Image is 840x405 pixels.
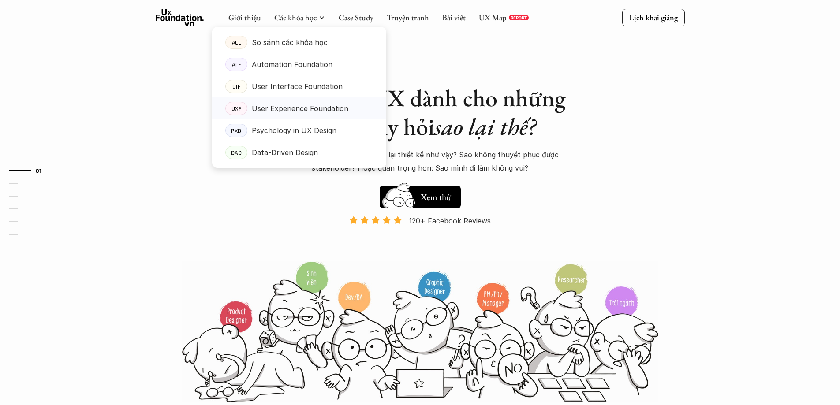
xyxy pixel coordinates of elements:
p: ALL [231,39,241,45]
a: UX Map [479,12,507,22]
p: 120+ Facebook Reviews [409,214,491,227]
a: REPORT [509,15,529,20]
a: Bài viết [442,12,466,22]
p: User Experience Foundation [252,102,348,115]
p: User Interface Foundation [252,80,343,93]
p: So sánh các khóa học [252,36,328,49]
p: ATF [231,61,241,67]
a: 01 [9,165,51,176]
a: UXFUser Experience Foundation [212,97,386,119]
p: Lịch khai giảng [629,12,678,22]
h1: Khóa học UX dành cho những người hay hỏi [266,84,575,141]
a: 120+ Facebook Reviews [342,216,499,260]
strong: 01 [36,167,42,174]
p: Automation Foundation [252,58,332,71]
p: Psychology in UX Design [252,124,336,137]
p: PXD [231,127,242,134]
a: Xem thử [380,181,461,208]
p: REPORT [511,15,527,20]
a: Lịch khai giảng [622,9,685,26]
p: DAD [231,149,242,156]
a: DADData-Driven Design [212,141,386,163]
a: UIFUser Interface Foundation [212,75,386,97]
p: UIF [232,83,240,89]
a: Các khóa học [274,12,317,22]
a: ATFAutomation Foundation [212,53,386,75]
p: UXF [231,105,241,111]
h5: Xem thử [419,191,452,203]
a: Truyện tranh [387,12,429,22]
a: Giới thiệu [228,12,261,22]
a: ALLSo sánh các khóa học [212,31,386,53]
p: Data-Driven Design [252,146,318,159]
em: sao lại thế? [434,111,536,142]
a: PXDPsychology in UX Design [212,119,386,141]
a: Case Study [339,12,373,22]
p: Sao lại làm tính năng này? Sao lại thiết kế như vậy? Sao không thuyết phục được stakeholder? Hoặc... [266,148,575,175]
